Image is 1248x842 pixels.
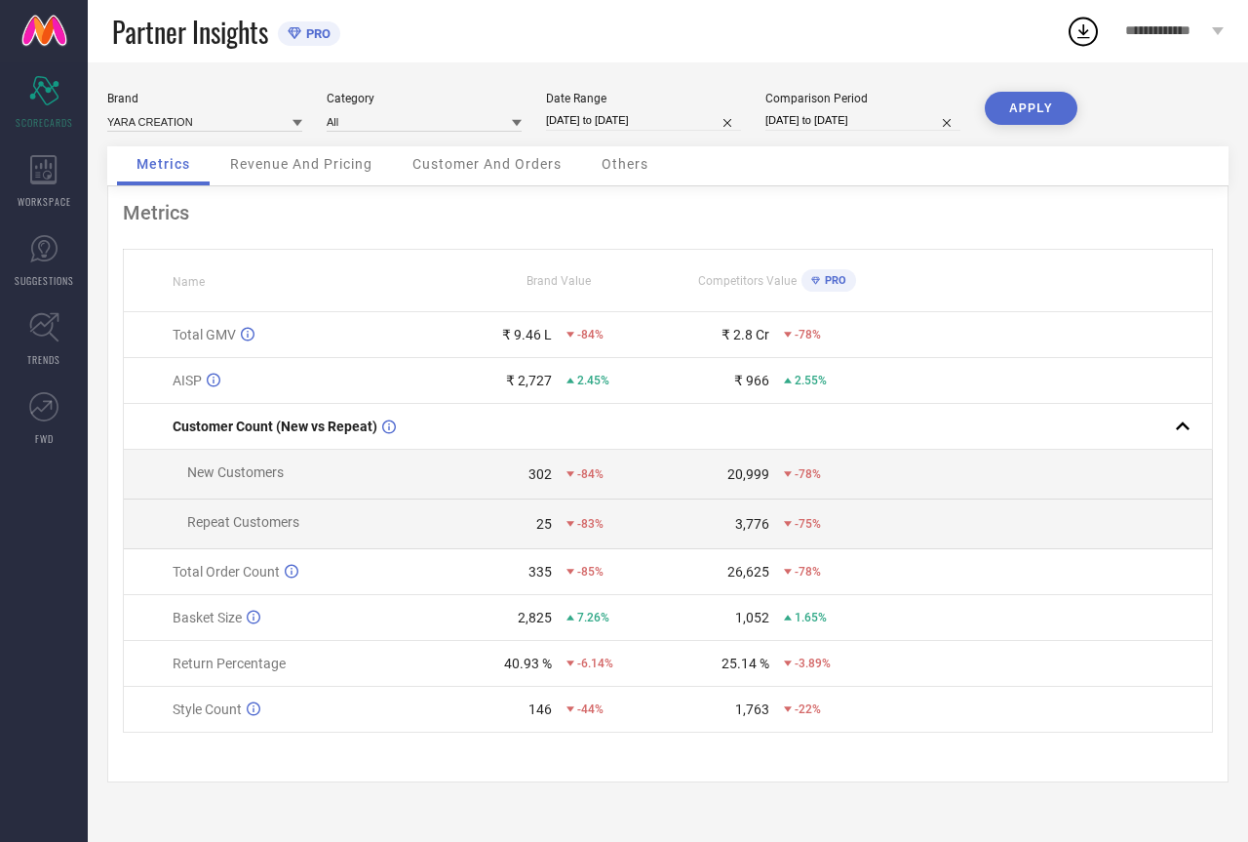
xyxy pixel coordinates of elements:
[795,517,821,531] span: -75%
[721,656,769,671] div: 25.14 %
[327,92,522,105] div: Category
[727,466,769,482] div: 20,999
[35,431,54,446] span: FWD
[577,467,604,481] span: -84%
[1066,14,1101,49] div: Open download list
[735,610,769,625] div: 1,052
[187,514,299,530] span: Repeat Customers
[230,156,372,172] span: Revenue And Pricing
[528,702,552,717] div: 146
[173,656,286,671] span: Return Percentage
[577,611,609,624] span: 7.26%
[795,657,831,670] span: -3.89%
[795,611,827,624] span: 1.65%
[795,467,821,481] span: -78%
[795,328,821,341] span: -78%
[795,565,821,579] span: -78%
[18,194,71,209] span: WORKSPACE
[602,156,648,172] span: Others
[765,92,960,105] div: Comparison Period
[412,156,562,172] span: Customer And Orders
[765,110,960,131] input: Select comparison period
[577,328,604,341] span: -84%
[173,373,202,388] span: AISP
[727,564,769,580] div: 26,625
[15,273,74,288] span: SUGGESTIONS
[502,327,552,342] div: ₹ 9.46 L
[173,327,236,342] span: Total GMV
[518,610,552,625] div: 2,825
[546,92,741,105] div: Date Range
[173,564,280,580] span: Total Order Count
[577,517,604,531] span: -83%
[577,565,604,579] span: -85%
[173,610,242,625] span: Basket Size
[577,702,604,716] span: -44%
[734,373,769,388] div: ₹ 966
[795,702,821,716] span: -22%
[301,26,331,41] span: PRO
[112,12,268,52] span: Partner Insights
[16,115,73,130] span: SCORECARDS
[107,92,302,105] div: Brand
[136,156,190,172] span: Metrics
[173,702,242,717] span: Style Count
[735,516,769,532] div: 3,776
[577,657,613,670] span: -6.14%
[577,374,609,387] span: 2.45%
[27,352,60,367] span: TRENDS
[536,516,552,532] div: 25
[528,564,552,580] div: 335
[820,274,846,287] span: PRO
[173,275,205,289] span: Name
[504,656,552,671] div: 40.93 %
[795,374,827,387] span: 2.55%
[721,327,769,342] div: ₹ 2.8 Cr
[698,274,797,288] span: Competitors Value
[506,373,552,388] div: ₹ 2,727
[985,92,1077,125] button: APPLY
[187,464,284,480] span: New Customers
[123,201,1213,224] div: Metrics
[735,702,769,717] div: 1,763
[173,419,377,434] span: Customer Count (New vs Repeat)
[546,110,741,131] input: Select date range
[528,466,552,482] div: 302
[526,274,591,288] span: Brand Value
